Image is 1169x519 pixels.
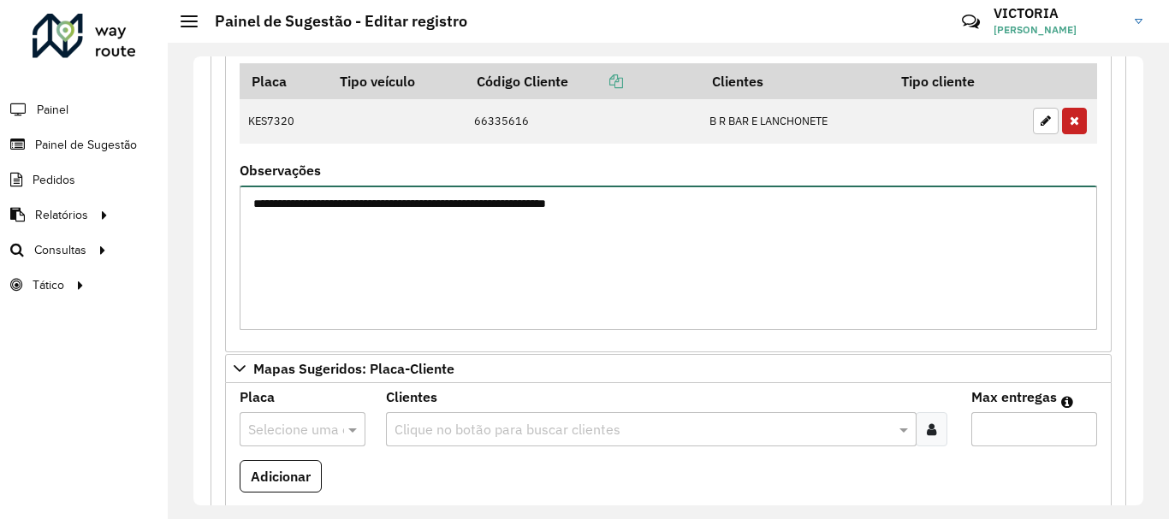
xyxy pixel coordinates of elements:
span: [PERSON_NAME] [994,22,1122,38]
th: Tipo veículo [328,63,465,99]
span: Painel de Sugestão [35,136,137,154]
h3: VICTORIA [994,5,1122,21]
td: 66335616 [465,99,700,144]
th: Código Cliente [465,63,700,99]
span: Tático [33,276,64,294]
span: Relatórios [35,206,88,224]
label: Placa [240,386,275,407]
span: Consultas [34,241,86,259]
td: KES7320 [240,99,328,144]
span: Pedidos [33,171,75,189]
a: Copiar [568,73,623,90]
span: Mapas Sugeridos: Placa-Cliente [253,362,454,375]
td: B R BAR E LANCHONETE [701,99,890,144]
label: Observações [240,160,321,180]
label: Max entregas [971,386,1057,407]
th: Tipo cliente [889,63,1024,99]
label: Clientes [386,386,437,407]
span: Painel [37,101,68,119]
th: Placa [240,63,328,99]
em: Máximo de clientes que serão colocados na mesma rota com os clientes informados [1061,395,1073,409]
button: Adicionar [240,460,322,492]
a: Contato Rápido [952,3,989,40]
th: Clientes [701,63,890,99]
h2: Painel de Sugestão - Editar registro [198,12,467,31]
a: Mapas Sugeridos: Placa-Cliente [225,354,1112,383]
